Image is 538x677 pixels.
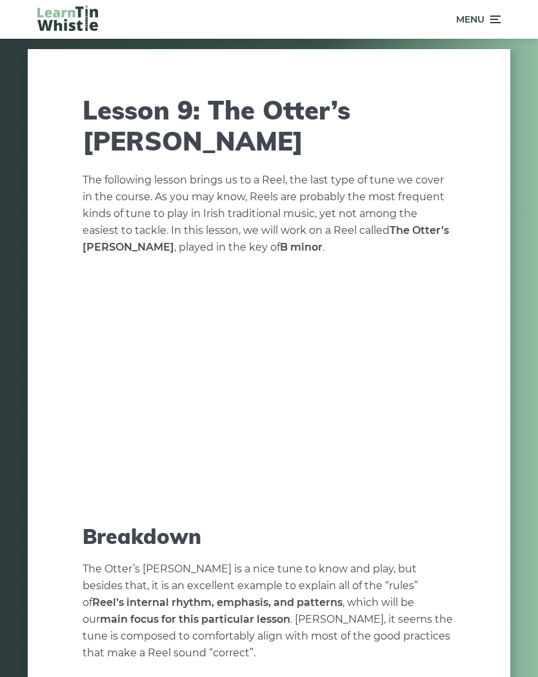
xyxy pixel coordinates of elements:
[83,172,455,256] p: The following lesson brings us to a Reel, the last type of tune we cover in the course. As you ma...
[456,3,484,36] span: Menu
[37,5,98,31] img: LearnTinWhistle.com
[280,241,323,253] strong: B minor
[83,524,455,548] h2: Breakdown
[83,94,455,156] h1: Lesson 9: The Otter’s [PERSON_NAME]
[92,596,343,609] strong: Reel’s internal rhythm, emphasis, and patterns
[100,613,290,625] strong: main focus for this particular lesson
[83,561,455,661] p: The Otter’s [PERSON_NAME] is a nice tune to know and play, but besides that, it is an excellent e...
